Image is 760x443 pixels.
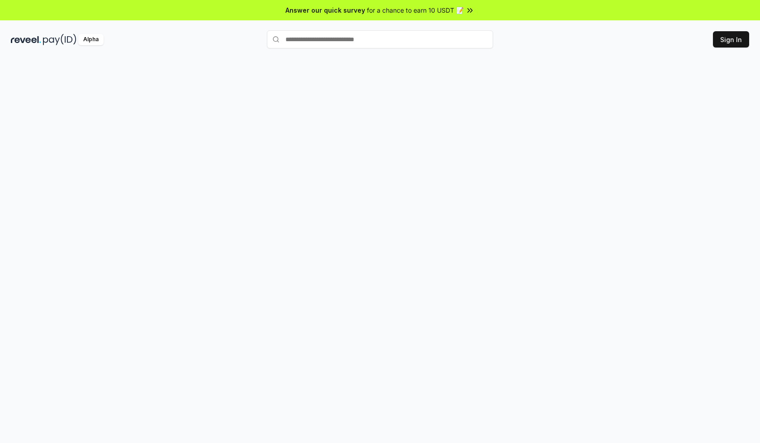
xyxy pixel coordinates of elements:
[11,34,41,45] img: reveel_dark
[285,5,365,15] span: Answer our quick survey
[713,31,749,48] button: Sign In
[78,34,104,45] div: Alpha
[367,5,464,15] span: for a chance to earn 10 USDT 📝
[43,34,76,45] img: pay_id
